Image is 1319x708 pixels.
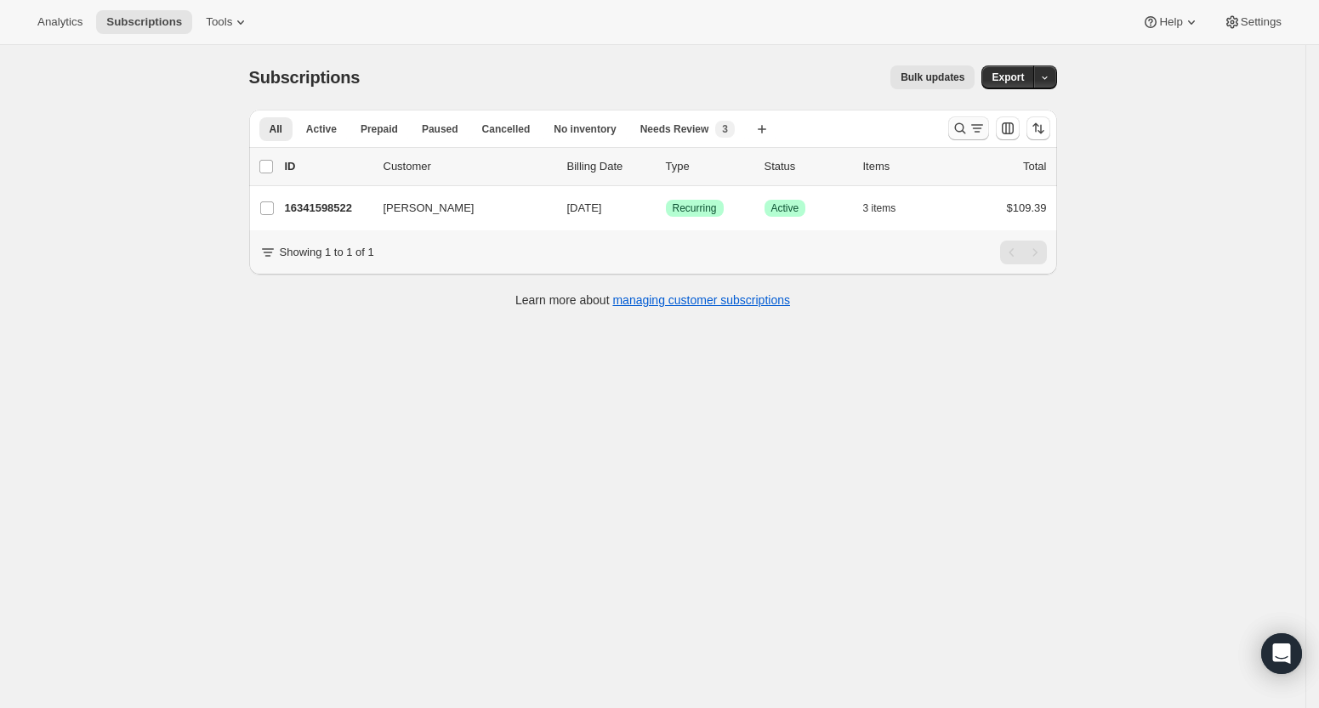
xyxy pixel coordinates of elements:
[482,122,531,136] span: Cancelled
[863,196,915,220] button: 3 items
[196,10,259,34] button: Tools
[765,158,850,175] p: Status
[361,122,398,136] span: Prepaid
[515,292,790,309] p: Learn more about
[567,201,602,214] span: [DATE]
[567,158,652,175] p: Billing Date
[96,10,192,34] button: Subscriptions
[280,244,374,261] p: Showing 1 to 1 of 1
[771,201,799,215] span: Active
[996,116,1020,140] button: Customize table column order and visibility
[1214,10,1292,34] button: Settings
[1000,241,1047,264] nav: Pagination
[384,158,554,175] p: Customer
[666,158,751,175] div: Type
[1132,10,1209,34] button: Help
[992,71,1024,84] span: Export
[285,200,370,217] p: 16341598522
[748,117,776,141] button: Create new view
[1159,15,1182,29] span: Help
[1026,116,1050,140] button: Sort the results
[373,195,543,222] button: [PERSON_NAME]
[106,15,182,29] span: Subscriptions
[27,10,93,34] button: Analytics
[1023,158,1046,175] p: Total
[1241,15,1282,29] span: Settings
[1261,633,1302,674] div: Open Intercom Messenger
[673,201,717,215] span: Recurring
[384,200,475,217] span: [PERSON_NAME]
[863,201,896,215] span: 3 items
[306,122,337,136] span: Active
[640,122,709,136] span: Needs Review
[285,158,1047,175] div: IDCustomerBilling DateTypeStatusItemsTotal
[901,71,964,84] span: Bulk updates
[948,116,989,140] button: Search and filter results
[206,15,232,29] span: Tools
[285,158,370,175] p: ID
[1007,201,1047,214] span: $109.39
[249,68,361,87] span: Subscriptions
[981,65,1034,89] button: Export
[612,293,790,307] a: managing customer subscriptions
[270,122,282,136] span: All
[722,122,728,136] span: 3
[890,65,975,89] button: Bulk updates
[285,196,1047,220] div: 16341598522[PERSON_NAME][DATE]SuccessRecurringSuccessActive3 items$109.39
[863,158,948,175] div: Items
[554,122,616,136] span: No inventory
[37,15,82,29] span: Analytics
[422,122,458,136] span: Paused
